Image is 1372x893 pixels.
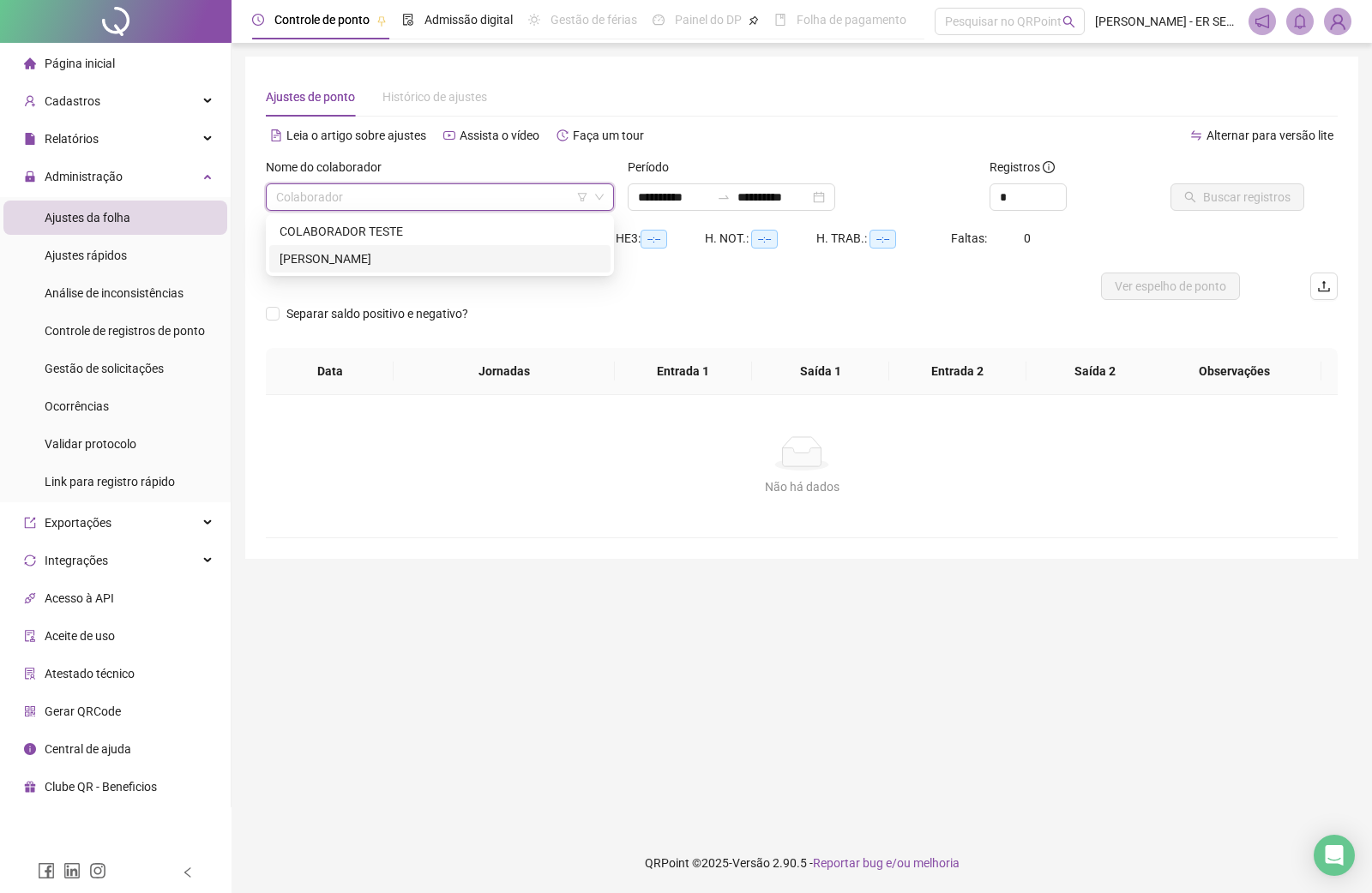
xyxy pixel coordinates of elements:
[24,133,36,145] span: file
[717,190,731,204] span: swap-right
[889,348,1026,395] th: Entrada 2
[38,862,55,879] span: facebook
[24,554,36,566] span: sync
[182,866,194,878] span: left
[797,13,906,27] span: Folha de pagamento
[1161,362,1308,381] span: Observações
[232,833,1372,893] footer: QRPoint © 2025 - 2.90.5 -
[1062,15,1075,28] span: search
[1024,231,1031,245] span: 0
[1325,9,1351,34] img: 89622
[45,516,111,530] span: Exportações
[269,245,611,273] div: THAYNA MORAIS CARVALHO
[286,129,426,142] span: Leia o artigo sobre ajustes
[24,95,36,107] span: user-add
[280,222,600,241] div: COLABORADOR TESTE
[573,129,644,142] span: Faça um tour
[45,437,136,451] span: Validar protocolo
[1147,348,1321,395] th: Observações
[24,592,36,604] span: api
[274,13,370,27] span: Controle de ponto
[1292,14,1308,29] span: bell
[1043,161,1055,173] span: info-circle
[528,14,540,26] span: sun
[594,192,605,202] span: down
[641,230,667,249] span: --:--
[24,705,36,717] span: qrcode
[1170,183,1304,211] button: Buscar registros
[816,229,950,249] div: H. TRAB.:
[628,158,680,177] label: Período
[252,14,264,26] span: clock-circle
[951,231,990,245] span: Faltas:
[551,13,637,27] span: Gestão de férias
[45,554,108,567] span: Integrações
[89,862,106,879] span: instagram
[717,190,731,204] span: to
[286,477,1317,496] div: Não há dados
[557,129,569,141] span: history
[24,171,36,183] span: lock
[266,90,355,104] span: Ajustes de ponto
[45,211,130,225] span: Ajustes da folha
[705,229,816,249] div: H. NOT.:
[1190,129,1202,141] span: swap
[443,129,455,141] span: youtube
[24,517,36,529] span: export
[752,348,889,395] th: Saída 1
[1207,129,1333,142] span: Alternar para versão lite
[813,856,960,870] span: Reportar bug e/ou melhoria
[24,57,36,69] span: home
[24,668,36,680] span: solution
[24,781,36,793] span: gift
[653,14,665,26] span: dashboard
[45,704,121,718] span: Gerar QRCode
[382,90,487,104] span: Histórico de ajustes
[45,362,164,375] span: Gestão de solicitações
[266,348,394,395] th: Data
[24,630,36,642] span: audit
[45,94,100,108] span: Cadastros
[376,15,387,26] span: pushpin
[63,862,81,879] span: linkedin
[1101,273,1240,300] button: Ver espelho de ponto
[1314,835,1355,876] div: Open Intercom Messenger
[616,229,705,249] div: HE 3:
[1095,12,1238,31] span: [PERSON_NAME] - ER SERVICES
[269,218,611,245] div: COLABORADOR TESTE
[460,129,539,142] span: Assista o vídeo
[990,158,1055,177] span: Registros
[45,57,115,70] span: Página inicial
[615,348,752,395] th: Entrada 1
[774,14,786,26] span: book
[45,249,127,262] span: Ajustes rápidos
[424,13,513,27] span: Admissão digital
[751,230,778,249] span: --:--
[45,286,184,300] span: Análise de inconsistências
[732,856,770,870] span: Versão
[1255,14,1270,29] span: notification
[402,14,414,26] span: file-done
[45,742,131,756] span: Central de ajuda
[45,324,205,338] span: Controle de registros de ponto
[394,348,615,395] th: Jornadas
[749,15,759,26] span: pushpin
[45,399,109,413] span: Ocorrências
[577,192,587,202] span: filter
[45,170,123,183] span: Administração
[870,230,896,249] span: --:--
[45,667,135,680] span: Atestado técnico
[280,249,600,268] div: [PERSON_NAME]
[24,743,36,755] span: info-circle
[45,591,114,605] span: Acesso à API
[45,629,115,643] span: Aceite de uso
[270,129,282,141] span: file-text
[1026,348,1164,395] th: Saída 2
[1317,279,1331,293] span: upload
[45,132,99,146] span: Relatórios
[266,158,393,177] label: Nome do colaborador
[675,13,742,27] span: Painel do DP
[45,780,157,794] span: Clube QR - Beneficios
[45,475,175,488] span: Link para registro rápido
[280,304,475,323] span: Separar saldo positivo e negativo?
